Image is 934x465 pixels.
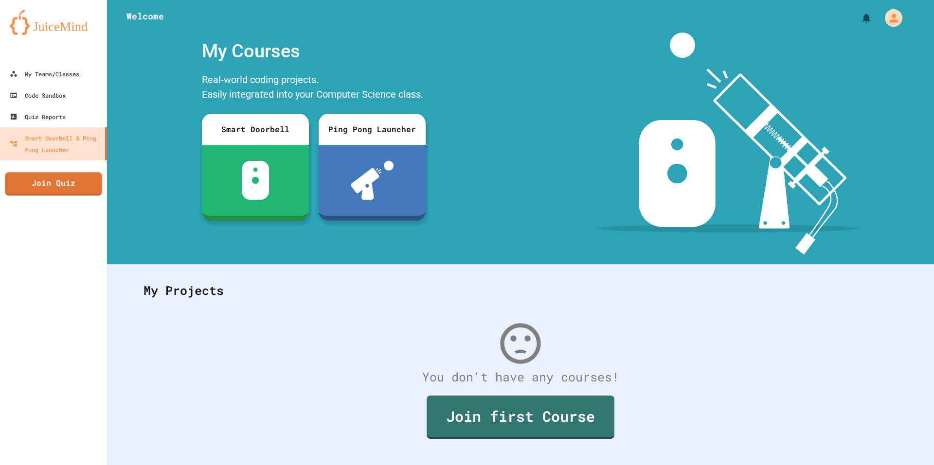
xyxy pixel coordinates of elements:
[843,10,875,26] div: My Notifications
[875,7,905,29] div: My Account
[10,132,101,155] div: Smart Doorbell & Ping Pong Launcher
[134,272,907,310] div: My Projects
[10,111,66,122] div: Quiz Reports
[242,161,269,200] img: sdb-white.svg
[202,114,309,145] div: Smart Doorbell
[197,33,431,70] div: My Courses
[197,70,431,106] div: Real-world coding projects. Easily integrated into your Computer Science class.
[597,33,858,255] img: banner-image-my-projects.png
[351,161,394,200] img: ppl-with-ball.png
[5,172,102,195] a: Join Quiz
[10,89,66,101] div: Code Sandbox
[134,368,907,386] div: You don't have any courses!
[10,68,79,80] div: My Teams/Classes
[319,114,426,145] div: Ping Pong Launcher
[10,10,97,35] img: logo-orange.svg
[427,396,614,439] a: Join first Course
